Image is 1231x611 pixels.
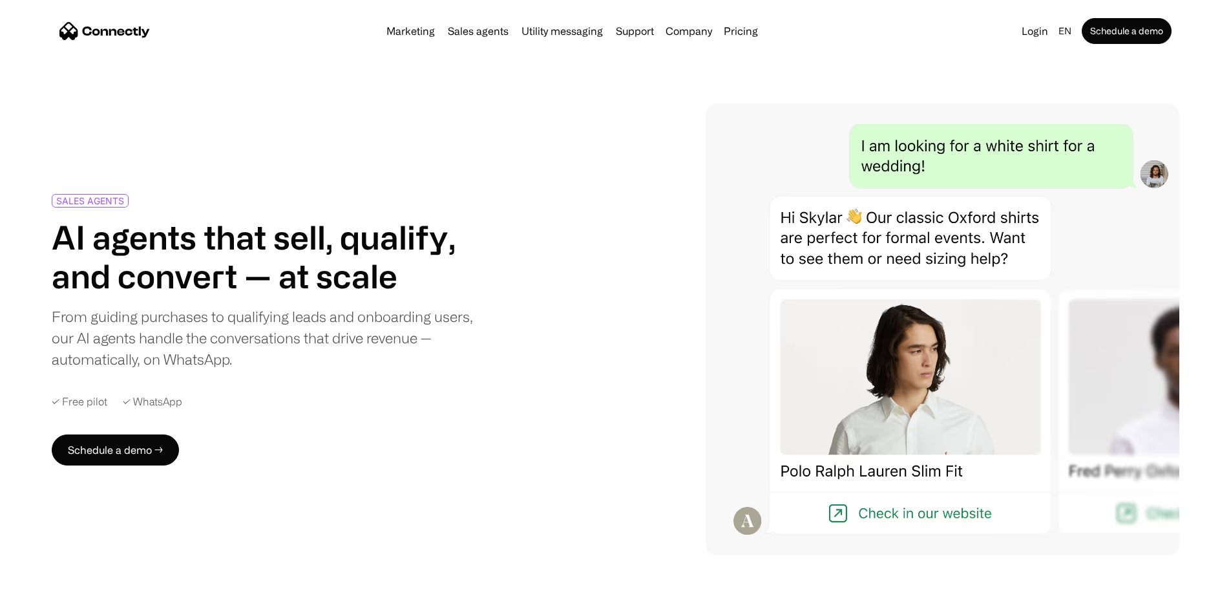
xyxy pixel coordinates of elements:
[381,26,440,36] a: Marketing
[1082,18,1172,44] a: Schedule a demo
[443,26,514,36] a: Sales agents
[666,22,712,40] div: Company
[516,26,608,36] a: Utility messaging
[52,434,179,466] a: Schedule a demo →
[52,218,476,295] h1: AI agents that sell, qualify, and convert — at scale
[1016,22,1053,40] a: Login
[1053,22,1079,40] div: en
[56,196,124,206] div: SALES AGENTS
[719,26,763,36] a: Pricing
[123,396,182,408] div: ✓ WhatsApp
[611,26,659,36] a: Support
[59,21,150,41] a: home
[13,587,78,606] aside: Language selected: English
[26,588,78,606] ul: Language list
[662,22,716,40] div: Company
[52,396,107,408] div: ✓ Free pilot
[1058,22,1071,40] div: en
[52,306,476,370] div: From guiding purchases to qualifying leads and onboarding users, our AI agents handle the convers...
